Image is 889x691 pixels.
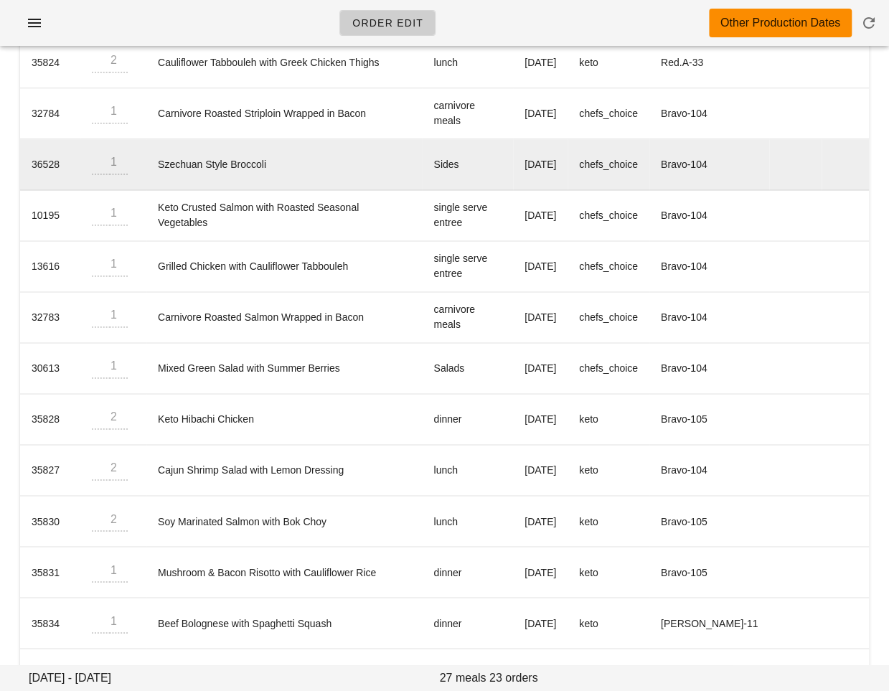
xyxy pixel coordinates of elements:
[20,241,80,292] td: 13616
[513,547,568,598] td: [DATE]
[422,292,513,343] td: carnivore meals
[146,139,422,190] td: Szechuan Style Broccoli
[568,292,649,343] td: chefs_choice
[568,598,649,649] td: keto
[568,88,649,139] td: chefs_choice
[568,445,649,496] td: keto
[649,394,769,445] td: Bravo-105
[513,139,568,190] td: [DATE]
[146,445,422,496] td: Cajun Shrimp Salad with Lemon Dressing
[513,394,568,445] td: [DATE]
[568,190,649,241] td: chefs_choice
[422,241,513,292] td: single serve entree
[339,10,436,36] a: Order Edit
[513,598,568,649] td: [DATE]
[568,37,649,88] td: keto
[422,496,513,547] td: lunch
[422,445,513,496] td: lunch
[568,394,649,445] td: keto
[422,547,513,598] td: dinner
[20,496,80,547] td: 35830
[20,190,80,241] td: 10195
[146,598,422,649] td: Beef Bolognese with Spaghetti Squash
[649,343,769,394] td: Bravo-104
[720,14,840,32] div: Other Production Dates
[146,292,422,343] td: Carnivore Roasted Salmon Wrapped in Bacon
[649,190,769,241] td: Bravo-104
[146,88,422,139] td: Carnivore Roasted Striploin Wrapped in Bacon
[20,88,80,139] td: 32784
[146,190,422,241] td: Keto Crusted Salmon with Roasted Seasonal Vegetables
[146,496,422,547] td: Soy Marinated Salmon with Bok Choy
[20,445,80,496] td: 35827
[649,139,769,190] td: Bravo-104
[20,37,80,88] td: 35824
[568,241,649,292] td: chefs_choice
[568,343,649,394] td: chefs_choice
[649,241,769,292] td: Bravo-104
[422,190,513,241] td: single serve entree
[422,394,513,445] td: dinner
[20,292,80,343] td: 32783
[422,88,513,139] td: carnivore meals
[568,547,649,598] td: keto
[513,88,568,139] td: [DATE]
[513,292,568,343] td: [DATE]
[649,547,769,598] td: Bravo-105
[422,139,513,190] td: Sides
[649,88,769,139] td: Bravo-104
[513,241,568,292] td: [DATE]
[513,37,568,88] td: [DATE]
[649,292,769,343] td: Bravo-104
[20,343,80,394] td: 30613
[146,547,422,598] td: Mushroom & Bacon Risotto with Cauliflower Rice
[568,139,649,190] td: chefs_choice
[649,598,769,649] td: [PERSON_NAME]-11
[146,241,422,292] td: Grilled Chicken with Cauliflower Tabbouleh
[513,343,568,394] td: [DATE]
[146,37,422,88] td: Cauliflower Tabbouleh with Greek Chicken Thighs
[20,394,80,445] td: 35828
[422,598,513,649] td: dinner
[422,343,513,394] td: Salads
[146,343,422,394] td: Mixed Green Salad with Summer Berries
[352,17,423,29] span: Order Edit
[20,598,80,649] td: 35834
[649,496,769,547] td: Bravo-105
[649,445,769,496] td: Bravo-104
[568,496,649,547] td: keto
[20,547,80,598] td: 35831
[513,190,568,241] td: [DATE]
[649,37,769,88] td: Red.A-33
[422,37,513,88] td: lunch
[513,496,568,547] td: [DATE]
[146,394,422,445] td: Keto Hibachi Chicken
[513,445,568,496] td: [DATE]
[20,139,80,190] td: 36528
